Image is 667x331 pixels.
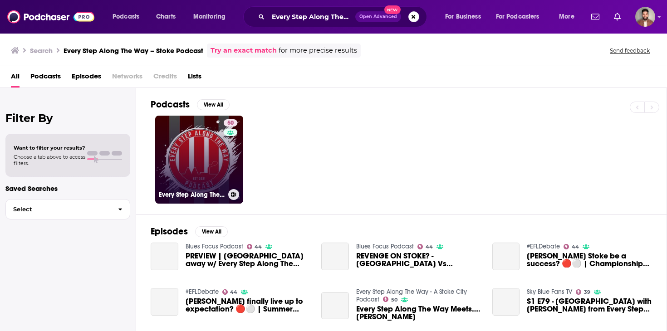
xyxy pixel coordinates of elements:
button: Open AdvancedNew [355,11,401,22]
a: Show notifications dropdown [588,9,603,24]
img: Podchaser - Follow, Share and Rate Podcasts [7,8,94,25]
button: open menu [187,10,237,24]
a: Will Stoke finally live up to expectation? 🔴⚪️ | Summer Deep-Dives | ft. Every Step Along The Way [151,288,178,316]
span: 44 [255,245,262,249]
span: Networks [112,69,142,88]
span: 44 [230,290,237,294]
span: Open Advanced [359,15,397,19]
a: S1 E79 - Stoke City Preview with Andrew from Every Step Along The Way & Ben from the YYY-Files [527,297,652,313]
a: Sky Blue Fans TV [527,288,572,296]
span: New [384,5,401,14]
a: 44 [417,244,433,249]
a: 50Every Step Along The Way - A Stoke City Podcast [155,116,243,204]
h3: Search [30,46,53,55]
a: Will Steven Schumacher's Stoke be a success? 🔴⚪️ | Championship Pod ft. Every Step Along The Way [527,252,652,268]
a: 44 [247,244,262,249]
a: REVENGE ON STOKE? - Stoke City Vs Birmingham City Match Preview w/ Every Step Along The Way [321,243,349,270]
span: for more precise results [279,45,357,56]
span: Want to filter your results? [14,145,85,151]
a: All [11,69,20,88]
button: Show profile menu [635,7,655,27]
a: EpisodesView All [151,226,228,237]
h2: Episodes [151,226,188,237]
span: Credits [153,69,177,88]
a: Charts [150,10,181,24]
a: PREVIEW | Stoke City away w/ Every Step Along The Way [186,252,311,268]
a: 50 [224,119,237,127]
a: Every Step Along The Way Meets….Simon Lowe [356,305,481,321]
a: Every Step Along The Way Meets….Simon Lowe [321,292,349,320]
a: Episodes [72,69,101,88]
span: REVENGE ON STOKE? - [GEOGRAPHIC_DATA] Vs Birmingham City Match Preview w/ Every Step Along The Way [356,252,481,268]
span: For Podcasters [496,10,539,23]
a: Try an exact match [211,45,277,56]
span: [PERSON_NAME] finally live up to expectation? 🔴⚪️ | Summer Deep-Dives | ft. Every Step Along The Way [186,297,311,313]
button: open menu [439,10,492,24]
a: PREVIEW | Stoke City away w/ Every Step Along The Way [151,243,178,270]
a: Lists [188,69,201,88]
button: open menu [490,10,553,24]
span: More [559,10,574,23]
img: User Profile [635,7,655,27]
span: [PERSON_NAME] Stoke be a success? 🔴⚪️ | Championship Pod ft. Every Step Along The Way [527,252,652,268]
a: Show notifications dropdown [610,9,624,24]
span: S1 E79 - [GEOGRAPHIC_DATA] with [PERSON_NAME] from Every Step Along The Way & [PERSON_NAME] from ... [527,297,652,313]
a: S1 E79 - Stoke City Preview with Andrew from Every Step Along The Way & Ben from the YYY-Files [492,288,520,316]
h3: Every Step Along The Way – Stoke Podcast [64,46,203,55]
button: open menu [553,10,586,24]
span: Monitoring [193,10,226,23]
span: 50 [227,119,234,128]
span: 44 [572,245,579,249]
span: 39 [584,290,590,294]
button: View All [197,99,230,110]
p: Saved Searches [5,184,130,193]
a: #EFLDebate [186,288,219,296]
button: Send feedback [607,47,652,54]
button: open menu [106,10,151,24]
span: Logged in as calmonaghan [635,7,655,27]
h3: Every Step Along The Way - A Stoke City Podcast [159,191,225,199]
input: Search podcasts, credits, & more... [268,10,355,24]
span: 44 [426,245,433,249]
h2: Filter By [5,112,130,125]
a: #EFLDebate [527,243,560,250]
a: 39 [576,289,590,295]
a: PodcastsView All [151,99,230,110]
button: View All [195,226,228,237]
span: For Business [445,10,481,23]
a: 44 [222,289,238,295]
a: Every Step Along The Way - A Stoke City Podcast [356,288,467,303]
button: Select [5,199,130,219]
span: Select [6,206,111,212]
span: 50 [391,298,397,302]
a: REVENGE ON STOKE? - Stoke City Vs Birmingham City Match Preview w/ Every Step Along The Way [356,252,481,268]
span: PREVIEW | [GEOGRAPHIC_DATA] away w/ Every Step Along The Way [186,252,311,268]
a: Blues Focus Podcast [356,243,414,250]
h2: Podcasts [151,99,190,110]
span: Choose a tab above to access filters. [14,154,85,166]
span: Podcasts [113,10,139,23]
span: Every Step Along The Way Meets….[PERSON_NAME] [356,305,481,321]
a: Will Steven Schumacher's Stoke be a success? 🔴⚪️ | Championship Pod ft. Every Step Along The Way [492,243,520,270]
a: Blues Focus Podcast [186,243,243,250]
a: Podcasts [30,69,61,88]
a: 44 [564,244,579,249]
a: 50 [383,297,397,302]
div: Search podcasts, credits, & more... [252,6,436,27]
span: Charts [156,10,176,23]
a: Will Stoke finally live up to expectation? 🔴⚪️ | Summer Deep-Dives | ft. Every Step Along The Way [186,297,311,313]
